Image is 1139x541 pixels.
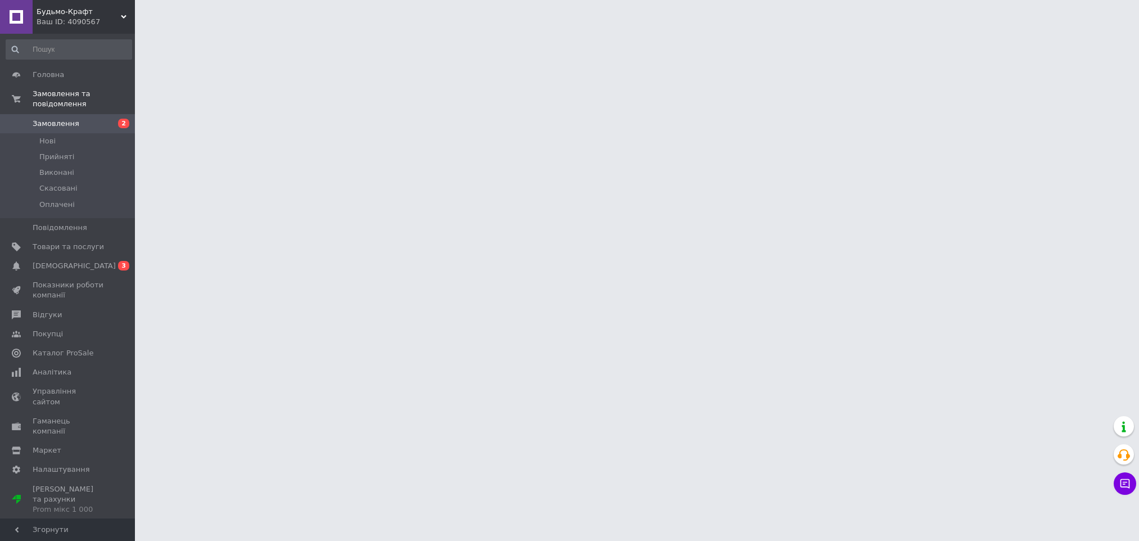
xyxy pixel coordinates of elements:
[33,242,104,252] span: Товари та послуги
[39,136,56,146] span: Нові
[33,70,64,80] span: Головна
[33,367,71,377] span: Аналітика
[33,484,104,515] span: [PERSON_NAME] та рахунки
[39,152,74,162] span: Прийняті
[33,348,93,358] span: Каталог ProSale
[39,183,78,193] span: Скасовані
[39,168,74,178] span: Виконані
[33,445,61,456] span: Маркет
[33,119,79,129] span: Замовлення
[33,329,63,339] span: Покупці
[33,465,90,475] span: Налаштування
[118,119,129,128] span: 2
[33,89,135,109] span: Замовлення та повідомлення
[39,200,75,210] span: Оплачені
[118,261,129,270] span: 3
[33,416,104,436] span: Гаманець компанії
[33,310,62,320] span: Відгуки
[33,280,104,300] span: Показники роботи компанії
[33,504,104,515] div: Prom мікс 1 000
[6,39,132,60] input: Пошук
[37,17,135,27] div: Ваш ID: 4090567
[33,386,104,407] span: Управління сайтом
[33,261,116,271] span: [DEMOGRAPHIC_DATA]
[1114,472,1136,495] button: Чат з покупцем
[37,7,121,17] span: Будьмо-Крафт
[33,223,87,233] span: Повідомлення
